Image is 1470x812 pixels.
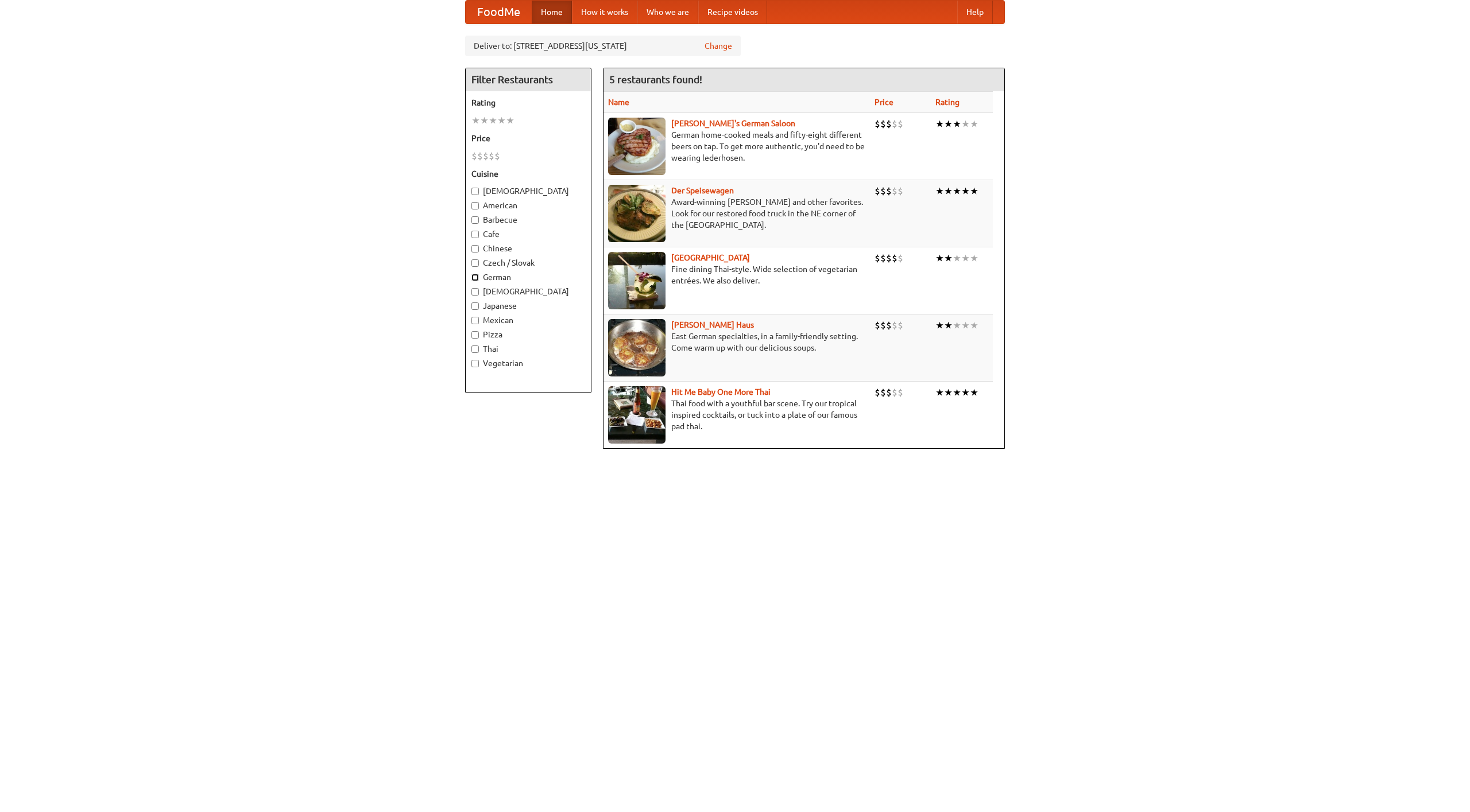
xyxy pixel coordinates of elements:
li: ★ [935,252,944,265]
input: [DEMOGRAPHIC_DATA] [471,288,479,296]
label: Pizza [471,329,585,340]
li: ★ [480,114,489,127]
li: $ [880,319,886,332]
a: Home [532,1,572,24]
a: Help [957,1,993,24]
h5: Cuisine [471,168,585,180]
li: ★ [970,185,978,197]
li: ★ [935,319,944,332]
li: $ [875,185,880,197]
ng-pluralize: 5 restaurants found! [609,74,702,85]
input: German [471,274,479,281]
label: [DEMOGRAPHIC_DATA] [471,185,585,197]
img: speisewagen.jpg [608,185,666,242]
li: $ [880,252,886,265]
li: ★ [489,114,497,127]
h5: Price [471,133,585,144]
li: ★ [970,319,978,332]
a: Price [875,98,893,107]
input: Chinese [471,245,479,252]
li: $ [886,118,892,130]
p: Award-winning [PERSON_NAME] and other favorites. Look for our restored food truck in the NE corne... [608,196,865,231]
li: $ [886,386,892,399]
li: ★ [970,386,978,399]
li: $ [875,319,880,332]
li: ★ [944,118,953,130]
label: [DEMOGRAPHIC_DATA] [471,286,585,297]
li: $ [892,185,898,197]
li: ★ [970,118,978,130]
li: ★ [944,252,953,265]
li: $ [898,185,903,197]
li: ★ [953,185,961,197]
input: Barbecue [471,216,479,224]
li: ★ [471,114,480,127]
li: $ [494,150,500,162]
li: ★ [944,386,953,399]
li: $ [886,319,892,332]
li: ★ [961,319,970,332]
li: ★ [961,386,970,399]
img: babythai.jpg [608,386,666,444]
label: Barbecue [471,214,585,226]
label: Cafe [471,228,585,240]
label: Japanese [471,300,585,312]
a: FoodMe [466,1,532,24]
img: esthers.jpg [608,118,666,175]
a: [GEOGRAPHIC_DATA] [671,253,750,262]
a: [PERSON_NAME]'s German Saloon [671,119,795,128]
li: ★ [953,319,961,332]
label: Mexican [471,314,585,326]
img: satay.jpg [608,252,666,309]
li: ★ [953,252,961,265]
li: ★ [961,252,970,265]
a: Hit Me Baby One More Thai [671,387,771,397]
input: Pizza [471,331,479,339]
input: Thai [471,345,479,353]
li: $ [471,150,477,162]
label: American [471,200,585,211]
a: Recipe videos [698,1,767,24]
p: East German specialties, in a family-friendly setting. Come warm up with our delicious soups. [608,331,865,353]
li: $ [892,386,898,399]
li: ★ [935,386,944,399]
li: ★ [944,319,953,332]
input: Czech / Slovak [471,259,479,267]
li: ★ [961,118,970,130]
b: Der Speisewagen [671,186,734,195]
input: Cafe [471,231,479,238]
h5: Rating [471,97,585,108]
label: Czech / Slovak [471,257,585,269]
input: Vegetarian [471,360,479,367]
input: [DEMOGRAPHIC_DATA] [471,188,479,195]
p: Thai food with a youthful bar scene. Try our tropical inspired cocktails, or tuck into a plate of... [608,398,865,432]
p: German home-cooked meals and fifty-eight different beers on tap. To get more authentic, you'd nee... [608,129,865,164]
li: $ [880,118,886,130]
label: German [471,271,585,283]
li: $ [886,185,892,197]
li: $ [880,185,886,197]
li: $ [875,118,880,130]
li: $ [892,118,898,130]
p: Fine dining Thai-style. Wide selection of vegetarian entrées. We also deliver. [608,263,865,286]
h4: Filter Restaurants [466,68,591,91]
a: [PERSON_NAME] Haus [671,320,754,329]
li: $ [880,386,886,399]
a: Who we are [637,1,698,24]
li: $ [875,386,880,399]
li: ★ [935,118,944,130]
li: $ [875,252,880,265]
li: ★ [506,114,514,127]
li: $ [898,386,903,399]
li: ★ [970,252,978,265]
li: $ [898,252,903,265]
li: $ [477,150,483,162]
label: Chinese [471,243,585,254]
li: ★ [497,114,506,127]
input: Mexican [471,317,479,324]
li: $ [489,150,494,162]
img: kohlhaus.jpg [608,319,666,376]
a: Name [608,98,629,107]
